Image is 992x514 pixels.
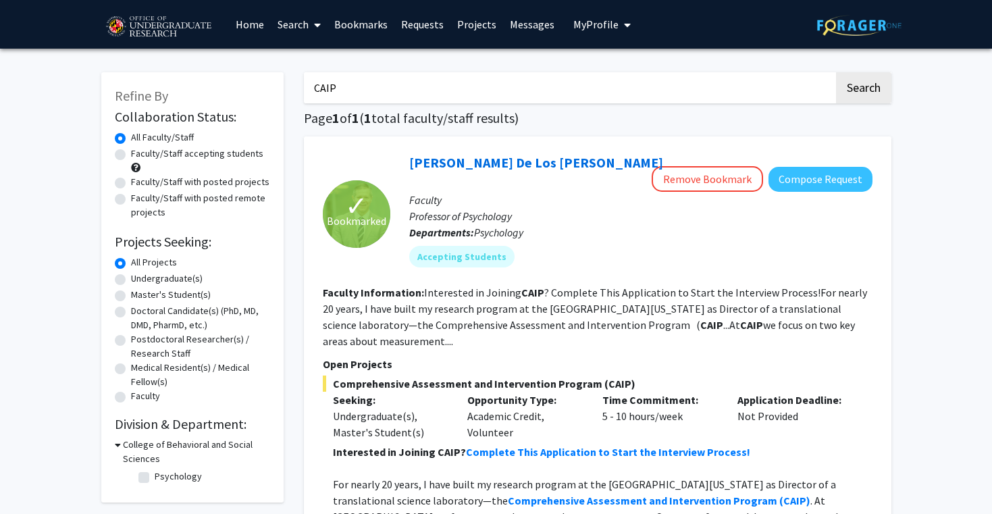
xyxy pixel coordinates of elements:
[364,109,371,126] span: 1
[592,392,727,440] div: 5 - 10 hours/week
[817,15,902,36] img: ForagerOne Logo
[131,272,203,286] label: Undergraduate(s)
[328,1,394,48] a: Bookmarks
[327,213,386,229] span: Bookmarked
[352,109,359,126] span: 1
[123,438,270,466] h3: College of Behavioral and Social Sciences
[508,494,810,507] a: Comprehensive Assessment and Intervention Program (CAIP)
[155,469,202,484] label: Psychology
[131,147,263,161] label: Faculty/Staff accepting students
[727,392,862,440] div: Not Provided
[333,445,466,459] strong: Interested in Joining CAIP?
[409,246,515,267] mat-chip: Accepting Students
[450,1,503,48] a: Projects
[521,286,544,299] b: CAIP
[737,392,852,408] p: Application Deadline:
[323,286,424,299] b: Faculty Information:
[652,166,763,192] button: Remove Bookmark
[115,234,270,250] h2: Projects Seeking:
[457,392,592,440] div: Academic Credit, Volunteer
[332,109,340,126] span: 1
[101,10,215,44] img: University of Maryland Logo
[131,130,194,145] label: All Faculty/Staff
[474,226,523,239] span: Psychology
[304,110,891,126] h1: Page of ( total faculty/staff results)
[573,18,619,31] span: My Profile
[409,192,872,208] p: Faculty
[131,288,211,302] label: Master's Student(s)
[779,494,810,507] strong: (CAIP)
[115,109,270,125] h2: Collaboration Status:
[131,255,177,269] label: All Projects
[323,286,867,348] fg-read-more: Interested in Joining ? Complete This Application to Start the Interview Process!For nearly 20 ye...
[271,1,328,48] a: Search
[394,1,450,48] a: Requests
[115,416,270,432] h2: Division & Department:
[768,167,872,192] button: Compose Request to Andres De Los Reyes
[131,175,269,189] label: Faculty/Staff with posted projects
[409,226,474,239] b: Departments:
[740,318,763,332] b: CAIP
[10,453,57,504] iframe: Chat
[323,376,872,392] span: Comprehensive Assessment and Intervention Program (CAIP)
[602,392,717,408] p: Time Commitment:
[466,445,750,459] a: Complete This Application to Start the Interview Process!
[508,494,777,507] strong: Comprehensive Assessment and Intervention Program
[131,304,270,332] label: Doctoral Candidate(s) (PhD, MD, DMD, PharmD, etc.)
[229,1,271,48] a: Home
[131,389,160,403] label: Faculty
[503,1,561,48] a: Messages
[345,199,368,213] span: ✓
[409,208,872,224] p: Professor of Psychology
[131,361,270,389] label: Medical Resident(s) / Medical Fellow(s)
[333,408,448,440] div: Undergraduate(s), Master's Student(s)
[131,191,270,220] label: Faculty/Staff with posted remote projects
[304,72,834,103] input: Search Keywords
[131,332,270,361] label: Postdoctoral Researcher(s) / Research Staff
[836,72,891,103] button: Search
[700,318,723,332] b: CAIP
[115,87,168,104] span: Refine By
[467,392,582,408] p: Opportunity Type:
[409,154,663,171] a: [PERSON_NAME] De Los [PERSON_NAME]
[333,392,448,408] p: Seeking:
[323,356,872,372] p: Open Projects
